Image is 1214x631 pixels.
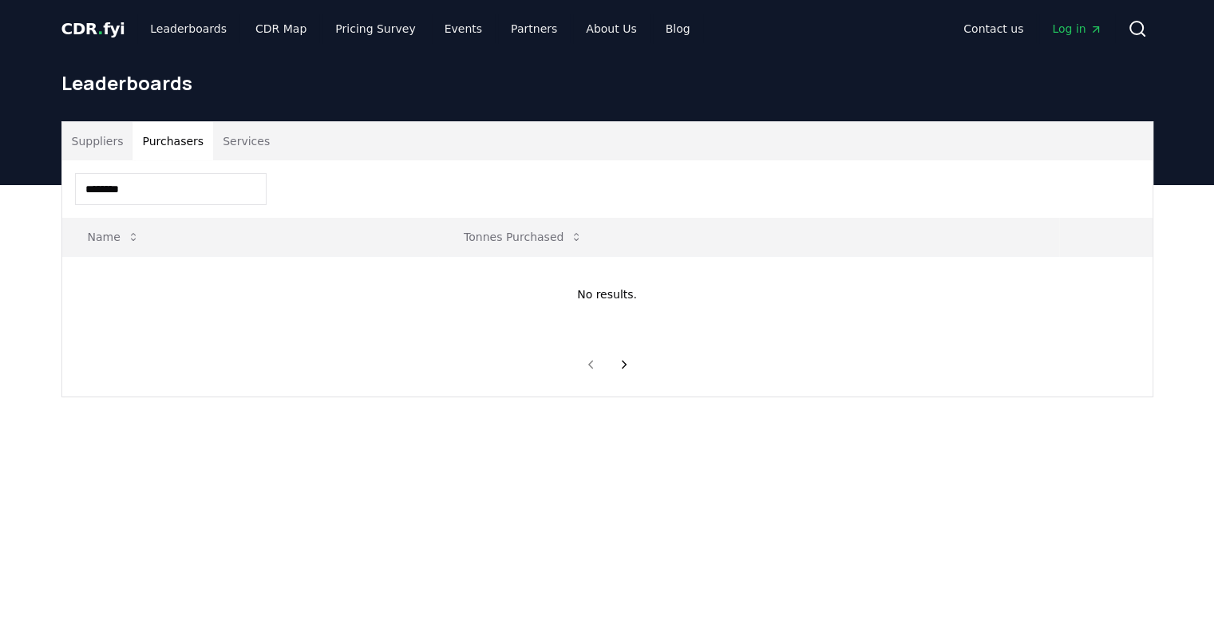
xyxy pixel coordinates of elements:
[97,19,103,38] span: .
[62,122,133,160] button: Suppliers
[132,122,213,160] button: Purchasers
[451,221,595,253] button: Tonnes Purchased
[61,19,125,38] span: CDR fyi
[498,14,570,43] a: Partners
[61,70,1153,96] h1: Leaderboards
[243,14,319,43] a: CDR Map
[62,256,1153,333] td: No results.
[951,14,1036,43] a: Contact us
[322,14,428,43] a: Pricing Survey
[61,18,125,40] a: CDR.fyi
[1052,21,1101,37] span: Log in
[611,349,638,381] button: next page
[137,14,239,43] a: Leaderboards
[137,14,702,43] nav: Main
[653,14,703,43] a: Blog
[951,14,1114,43] nav: Main
[573,14,649,43] a: About Us
[213,122,279,160] button: Services
[432,14,495,43] a: Events
[75,221,152,253] button: Name
[1039,14,1114,43] a: Log in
